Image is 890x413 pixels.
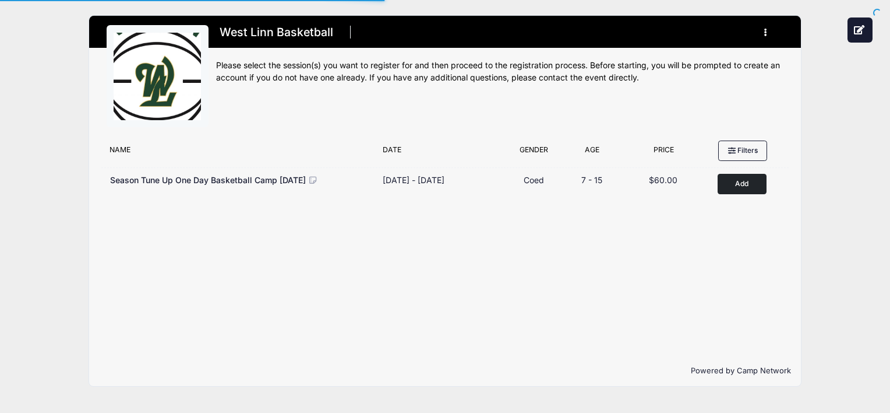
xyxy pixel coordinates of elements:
[623,145,705,161] div: Price
[581,175,602,185] span: 7 - 15
[114,33,201,120] img: logo
[110,175,306,185] span: Season Tune Up One Day Basketball Camp [DATE]
[524,175,544,185] span: Coed
[377,145,507,161] div: Date
[649,175,677,185] span: $60.00
[561,145,623,161] div: Age
[216,60,784,84] div: Please select the session(s) you want to register for and then proceed to the registration proces...
[99,365,792,377] p: Powered by Camp Network
[104,145,377,161] div: Name
[718,174,767,194] button: Add
[216,22,337,43] h1: West Linn Basketball
[718,141,767,160] button: Filters
[383,174,444,186] div: [DATE] - [DATE]
[506,145,561,161] div: Gender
